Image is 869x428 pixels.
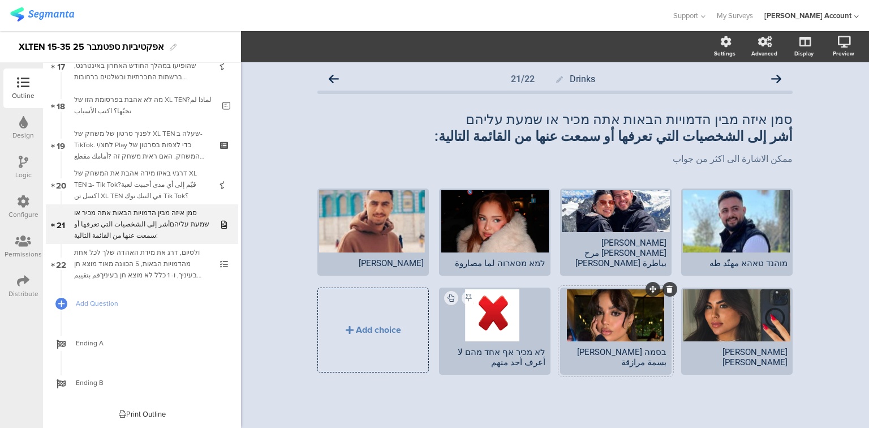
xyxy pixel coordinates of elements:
div: Display [794,49,814,58]
div: למא מסארוה لما مصاروة [444,258,545,268]
a: 20 דרג/י באיזו מידה אהבת את המשחק של XL TEN ב- Tik Tok?قيّم إلى أي مدى أحببت لعبة اكسل تن XL TEN ... [46,165,238,204]
div: Distribute [8,289,38,299]
span: Add Question [76,298,221,309]
div: [PERSON_NAME] Account [764,10,851,21]
div: סמן איזה מבין הדמויות הבאות אתה מכיר או שמעת עליהםأشر إلى الشخصيات التي تعرفها أو سمعت عنها من ال... [74,207,209,241]
span: Support [673,10,698,21]
span: 18 [57,99,65,112]
div: 21/22 [511,74,535,84]
div: Design [12,130,34,140]
strong: أشر إلى الشخصيات التي تعرفها أو سمعت عنها من القائمة التالية: [434,129,793,144]
div: Permissions [5,249,42,259]
div: [PERSON_NAME] [322,258,424,268]
div: Print Outline [119,409,166,420]
a: 18 מה לא אהבת בפרסומת הזו של XL TEN?لماذا لم تحبّها؟ اكتب الأسباب [46,85,238,125]
button: Add choice [317,288,429,373]
span: 17 [57,59,65,72]
div: [PERSON_NAME] [PERSON_NAME] مرح بياطرة [PERSON_NAME] [565,238,666,268]
p: סמן איזה מבין הדמויות הבאות אתה מכיר או שמעת עליהם [317,111,793,128]
div: עד כמה אהבת את הפרסומות ל- XL TEN שהופיעו במהלך החודש האחרון באינטרנט, ברשתות החברתיות ובשלטים בר... [74,49,209,83]
div: מה לא אהבת בפרסומת הזו של XL TEN?لماذا لم تحبّها؟ اكتب الأسباب [74,94,214,117]
a: 21 סמן איזה מבין הדמויות הבאות אתה מכיר או שמעת עליהםأشر إلى الشخصيات التي تعرفها أو سمعت عنها من... [46,204,238,244]
a: 17 עד כמה אהבת את הפרסומות ל- XL TEN שהופיעו במהלך החודש האחרון באינטרנט, ברשתות החברתיות ובשלטים... [46,46,238,85]
span: Ending B [76,377,221,388]
div: Settings [714,49,735,58]
div: דרג/י באיזו מידה אהבת את המשחק של XL TEN ב- Tik Tok?قيّم إلى أي مدى أحببت لعبة اكسل تن XL TEN في ... [74,168,209,202]
div: בסמה [PERSON_NAME] بسمة مرازقة [565,347,666,367]
div: Add choice [356,323,401,336]
div: לפניך סרטון של משחק של XL TEN שעלה ב- TikTok. לחצ/י Play כדי לצפות בסרטון של המשחק. האם ראית משחק... [74,128,209,162]
div: Outline [12,91,35,101]
span: 22 [56,258,66,270]
div: ممكن الاشارة الى اكثر من جواب [317,153,793,164]
span: Drinks [570,74,595,84]
span: 20 [56,178,66,191]
div: Advanced [751,49,777,58]
span: 19 [57,139,65,151]
img: segmanta logo [10,7,74,22]
a: 22 ולסיום, דרג את מידת האהדה שלך לכל אחת מהדמויות הבאות, 5 הכוונה מאוד מוצא חן בעיניך, ו- 1 כלל ל... [46,244,238,284]
div: לא מכיר אף אחד מהם لا أعرف أحد منهم [444,347,545,367]
div: Preview [833,49,854,58]
span: Ending A [76,337,221,349]
div: Configure [8,209,38,220]
a: Ending A [46,323,238,363]
div: [PERSON_NAME] [PERSON_NAME] [686,347,788,367]
div: Logic [15,170,32,180]
a: 19 לפניך סרטון של משחק של XL TEN שעלה ב- TikTok. לחצ/י Play כדי לצפות בסרטון של המשחק. האם ראית מ... [46,125,238,165]
div: ולסיום, דרג את מידת האהדה שלך לכל אחת מהדמויות הבאות, 5 הכוונה מאוד מוצא חן בעיניך, ו- 1 כלל לא מ... [74,247,209,281]
div: XLTEN 15-35 אפקטיביות ספטמבר 25 [19,38,164,56]
div: מוהנד טאהא مهنّد طه [686,258,788,268]
span: 21 [57,218,65,230]
a: Ending B [46,363,238,403]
